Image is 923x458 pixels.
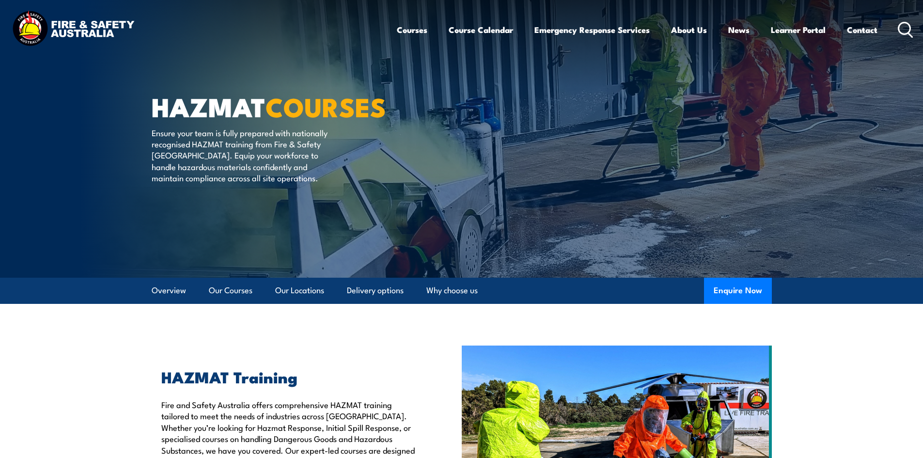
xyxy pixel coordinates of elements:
a: Emergency Response Services [534,17,650,43]
a: Our Locations [275,278,324,303]
a: Delivery options [347,278,404,303]
a: Contact [847,17,877,43]
p: Ensure your team is fully prepared with nationally recognised HAZMAT training from Fire & Safety ... [152,127,329,184]
h1: HAZMAT [152,95,391,118]
a: About Us [671,17,707,43]
a: Course Calendar [449,17,513,43]
a: Overview [152,278,186,303]
a: Learner Portal [771,17,826,43]
a: Courses [397,17,427,43]
a: News [728,17,750,43]
h2: HAZMAT Training [161,370,417,383]
a: Our Courses [209,278,252,303]
a: Why choose us [426,278,478,303]
button: Enquire Now [704,278,772,304]
strong: COURSES [266,86,386,126]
